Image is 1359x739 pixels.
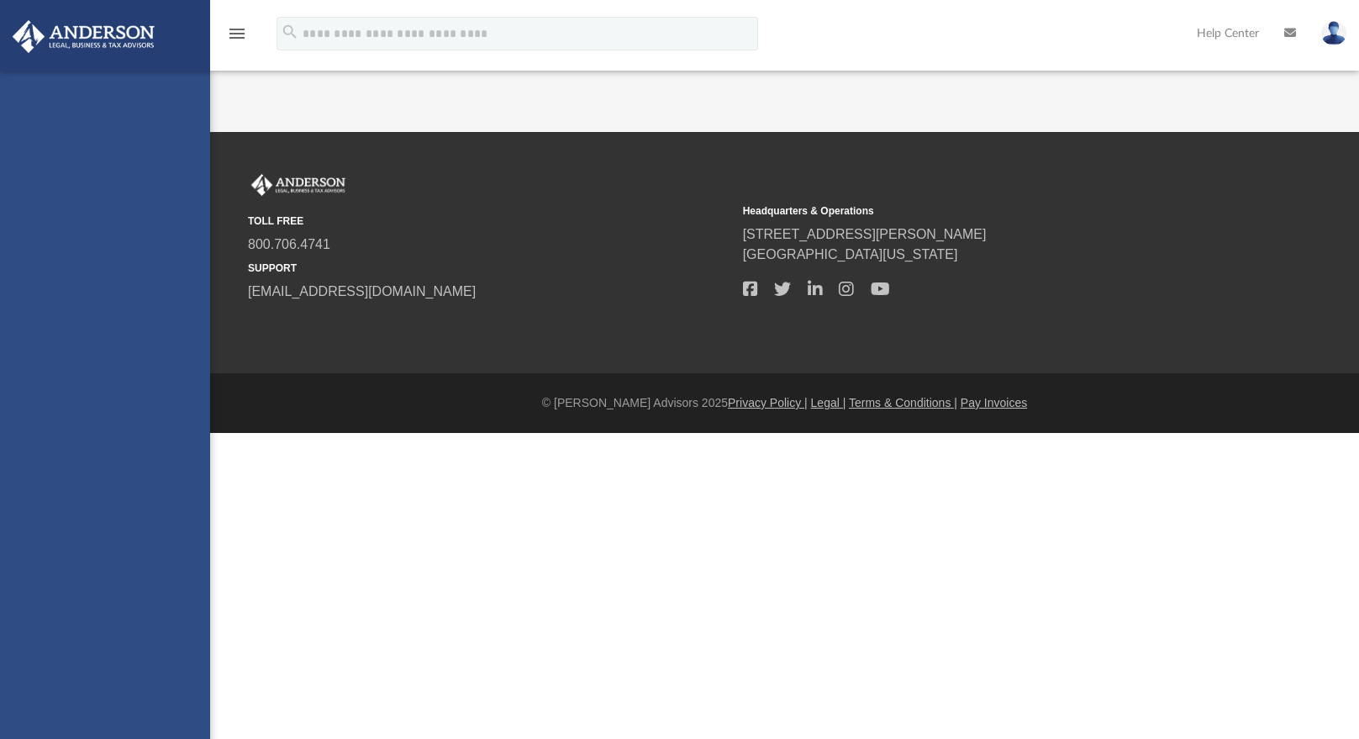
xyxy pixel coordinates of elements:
[743,247,958,261] a: [GEOGRAPHIC_DATA][US_STATE]
[227,24,247,44] i: menu
[728,396,808,409] a: Privacy Policy |
[210,394,1359,412] div: © [PERSON_NAME] Advisors 2025
[743,203,1226,219] small: Headquarters & Operations
[811,396,846,409] a: Legal |
[849,396,957,409] a: Terms & Conditions |
[961,396,1027,409] a: Pay Invoices
[743,227,987,241] a: [STREET_ADDRESS][PERSON_NAME]
[248,284,476,298] a: [EMAIL_ADDRESS][DOMAIN_NAME]
[248,214,731,229] small: TOLL FREE
[1321,21,1346,45] img: User Pic
[248,261,731,276] small: SUPPORT
[248,237,330,251] a: 800.706.4741
[8,20,160,53] img: Anderson Advisors Platinum Portal
[227,32,247,44] a: menu
[248,174,349,196] img: Anderson Advisors Platinum Portal
[281,23,299,41] i: search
